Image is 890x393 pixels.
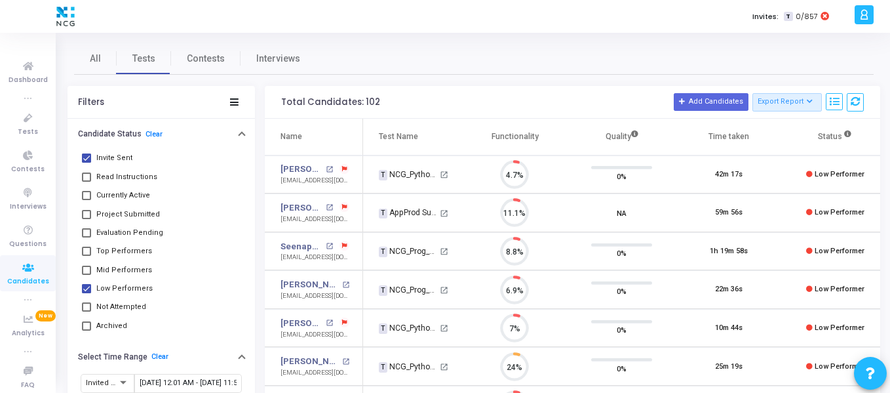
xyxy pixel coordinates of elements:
[568,119,675,155] th: Quality
[617,362,627,375] span: 0%
[281,317,322,330] a: [PERSON_NAME]
[440,286,448,295] mat-icon: open_in_new
[140,379,237,387] input: From Date ~ To Date
[281,215,349,224] div: [EMAIL_ADDRESS][DOMAIN_NAME]
[9,75,48,86] span: Dashboard
[617,206,627,219] span: NA
[342,358,349,365] mat-icon: open_in_new
[752,11,779,22] label: Invites:
[281,129,302,144] div: Name
[440,324,448,333] mat-icon: open_in_new
[96,150,132,166] span: Invite Sent
[342,281,349,289] mat-icon: open_in_new
[21,380,35,391] span: FAQ
[710,246,748,257] div: 1h 19m 58s
[12,328,45,339] span: Analytics
[796,11,818,22] span: 0/857
[815,170,864,178] span: Low Performer
[281,368,349,378] div: [EMAIL_ADDRESS][DOMAIN_NAME]
[96,299,146,315] span: Not Attempted
[96,262,152,278] span: Mid Performers
[96,207,160,222] span: Project Submitted
[10,201,47,213] span: Interviews
[815,285,864,293] span: Low Performer
[96,281,153,297] span: Low Performers
[281,253,349,262] div: [EMAIL_ADDRESS][DOMAIN_NAME]
[53,3,78,30] img: logo
[715,284,743,295] div: 22m 36s
[715,207,743,218] div: 59m 56s
[68,124,255,144] button: Candidate StatusClear
[90,52,101,66] span: All
[78,97,104,108] div: Filters
[281,240,322,253] a: Seenappa G
[281,278,339,291] a: [PERSON_NAME]
[440,171,448,179] mat-icon: open_in_new
[379,284,438,296] div: NCG_Prog_JavaFS_2025_Test
[784,12,792,22] span: T
[35,310,56,321] span: New
[617,323,627,337] span: 0%
[326,243,333,250] mat-icon: open_in_new
[281,330,349,340] div: [EMAIL_ADDRESS][DOMAIN_NAME]
[379,323,387,334] span: T
[715,323,743,334] div: 10m 44s
[379,322,438,334] div: NCG_Python FS_Developer_2025
[281,163,322,176] a: [PERSON_NAME]
[379,207,438,218] div: AppProd Support_NCG_L3
[440,209,448,218] mat-icon: open_in_new
[281,201,322,215] a: [PERSON_NAME] [PERSON_NAME]
[617,169,627,182] span: 0%
[379,247,387,257] span: T
[379,361,438,373] div: NCG_Python FS_Developer_2025
[132,52,155,66] span: Tests
[440,363,448,371] mat-icon: open_in_new
[815,323,864,332] span: Low Performer
[715,362,743,373] div: 25m 19s
[708,129,749,144] div: Time taken
[281,97,380,108] div: Total Candidates: 102
[815,247,864,255] span: Low Performer
[815,208,864,217] span: Low Performer
[187,52,225,66] span: Contests
[461,119,568,155] th: Functionality
[379,170,387,180] span: T
[617,285,627,298] span: 0%
[96,169,157,185] span: Read Instructions
[11,164,45,175] span: Contests
[379,169,438,180] div: NCG_Python FS_Developer_2025
[96,243,152,259] span: Top Performers
[379,362,387,373] span: T
[326,204,333,211] mat-icon: open_in_new
[752,93,822,112] button: Export Report
[78,352,147,362] h6: Select Time Range
[68,347,255,367] button: Select Time RangeClear
[18,127,38,138] span: Tests
[379,245,438,257] div: NCG_Prog_JavaFS_2025_Test
[281,176,349,186] div: [EMAIL_ADDRESS][DOMAIN_NAME]
[715,169,743,180] div: 42m 17s
[7,276,49,287] span: Candidates
[617,247,627,260] span: 0%
[145,130,163,138] a: Clear
[86,379,117,387] span: Invited At
[9,239,47,250] span: Questions
[256,52,300,66] span: Interviews
[151,352,168,361] a: Clear
[363,119,461,155] th: Test Name
[782,119,889,155] th: Status
[379,209,387,219] span: T
[78,129,142,139] h6: Candidate Status
[379,285,387,296] span: T
[326,166,333,173] mat-icon: open_in_new
[96,225,163,241] span: Evaluation Pending
[281,291,349,301] div: [EMAIL_ADDRESS][DOMAIN_NAME]
[815,362,864,371] span: Low Performer
[96,318,127,334] span: Archived
[440,247,448,256] mat-icon: open_in_new
[674,93,748,110] button: Add Candidates
[326,320,333,327] mat-icon: open_in_new
[281,355,339,368] a: [PERSON_NAME]
[96,188,150,203] span: Currently Active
